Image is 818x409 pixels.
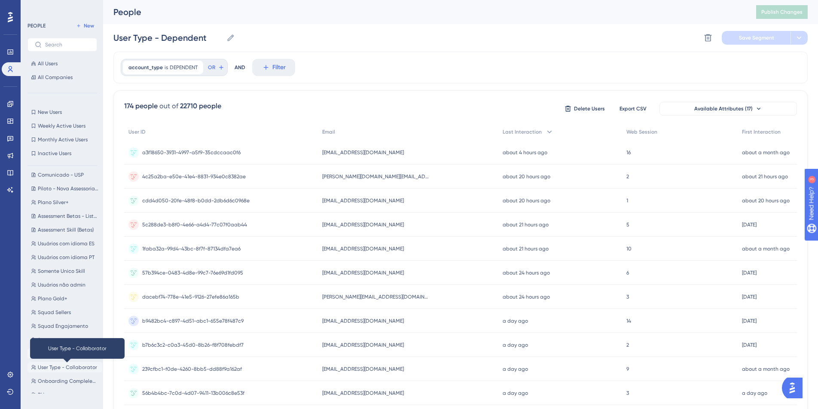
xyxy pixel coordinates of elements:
[45,42,90,48] input: Search
[503,294,550,300] time: about 24 hours ago
[124,101,158,111] div: 174 people
[27,197,102,208] button: Plano Silver+
[208,64,215,71] span: OR
[27,170,102,180] button: Comunicado - USP
[38,378,99,385] span: Onboarding Compleled (+[DATE])
[128,64,163,71] span: account_type
[27,252,102,262] button: Usuários com idioma PT
[142,197,250,204] span: cdd4d050-20fe-48f8-b0dd-2db6d6c0968e
[142,149,241,156] span: a3f18650-3931-4997-a5f9-35cdccaac0f6
[322,317,404,324] span: [EMAIL_ADDRESS][DOMAIN_NAME]
[38,240,95,247] span: Usuários com idioma ES
[503,198,550,204] time: about 20 hours ago
[742,246,790,252] time: about a month ago
[742,366,790,372] time: about a month ago
[742,128,781,135] span: First Interaction
[756,5,808,19] button: Publish Changes
[626,221,629,228] span: 5
[84,22,94,29] span: New
[38,199,69,206] span: Plano Silver+
[27,22,46,29] div: PEOPLE
[742,198,790,204] time: about 20 hours ago
[739,34,774,41] span: Save Segment
[38,309,71,316] span: Squad Sellers
[38,74,73,81] span: All Companies
[142,366,242,372] span: 239cfbc1-f0de-4260-8bb5-dd88f9a162af
[694,105,753,112] span: Available Attributes (17)
[27,107,97,117] button: New Users
[38,281,85,288] span: Usuários não admin
[27,225,102,235] button: Assessment Skill (Betas)
[170,64,198,71] span: DEPENDENT
[742,150,790,156] time: about a month ago
[38,254,95,261] span: Usuários com idioma PT
[742,390,767,396] time: a day ago
[38,295,67,302] span: Plano Gold+
[503,150,547,156] time: about 4 hours ago
[626,173,629,180] span: 2
[742,342,757,348] time: [DATE]
[38,122,85,129] span: Weekly Active Users
[235,59,245,76] div: AND
[180,101,221,111] div: 22710 people
[761,9,803,15] span: Publish Changes
[322,269,404,276] span: [EMAIL_ADDRESS][DOMAIN_NAME]
[503,246,549,252] time: about 21 hours ago
[142,245,241,252] span: 1faba32a-99d4-43bc-8f7f-87134dfa7ea6
[142,317,244,324] span: b9482bc4-c897-4d51-abc1-655e78f487c9
[503,222,549,228] time: about 21 hours ago
[563,102,606,116] button: Delete Users
[626,390,629,397] span: 3
[574,105,605,112] span: Delete Users
[27,293,102,304] button: Plano Gold+
[27,321,102,331] button: Squad Engajamento
[503,174,550,180] time: about 20 hours ago
[27,376,102,386] button: Onboarding Compleled (+[DATE])
[38,171,84,178] span: Comunicado - USP
[27,134,97,145] button: Monthly Active Users
[27,72,97,82] button: All Companies
[38,323,88,330] span: Squad Engajamento
[27,183,102,194] button: Piloto - Nova Assessoria Unico Skill
[38,136,88,143] span: Monthly Active Users
[113,6,735,18] div: People
[626,245,632,252] span: 10
[742,294,757,300] time: [DATE]
[27,362,102,372] button: User Type - Collaborator
[38,391,46,398] span: RHs
[322,390,404,397] span: [EMAIL_ADDRESS][DOMAIN_NAME]
[38,60,58,67] span: All Users
[503,128,542,135] span: Last Interaction
[38,150,71,157] span: Inactive Users
[27,148,97,159] button: Inactive Users
[38,336,56,343] span: Suzano
[113,32,223,44] input: Segment Name
[742,174,788,180] time: about 21 hours ago
[503,318,528,324] time: a day ago
[27,335,102,345] button: Suzano
[322,293,430,300] span: [PERSON_NAME][EMAIL_ADDRESS][DOMAIN_NAME]
[27,121,97,131] button: Weekly Active Users
[322,221,404,228] span: [EMAIL_ADDRESS][DOMAIN_NAME]
[742,270,757,276] time: [DATE]
[503,270,550,276] time: about 24 hours ago
[782,375,808,401] iframe: UserGuiding AI Assistant Launcher
[165,64,168,71] span: is
[38,268,85,275] span: Somente Unico Skill
[38,213,99,220] span: Assessment Betas - Lista 2
[611,102,654,116] button: Export CSV
[142,390,244,397] span: 56b4b4bc-7c0d-4d07-9411-13b006c8e53f
[626,366,629,372] span: 9
[60,4,62,11] div: 3
[38,226,94,233] span: Assessment Skill (Betas)
[27,238,102,249] button: Usuários com idioma ES
[272,62,286,73] span: Filter
[322,366,404,372] span: [EMAIL_ADDRESS][DOMAIN_NAME]
[626,128,657,135] span: Web Session
[322,173,430,180] span: [PERSON_NAME][DOMAIN_NAME][EMAIL_ADDRESS][DOMAIN_NAME]
[322,245,404,252] span: [EMAIL_ADDRESS][DOMAIN_NAME]
[27,390,102,400] button: RHs
[626,149,631,156] span: 16
[27,280,102,290] button: Usuários não admin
